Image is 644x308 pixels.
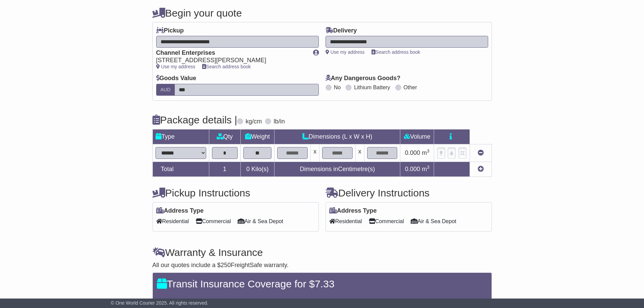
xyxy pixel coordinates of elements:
[404,84,417,91] label: Other
[315,278,334,289] span: 7.33
[245,118,262,125] label: kg/cm
[209,162,240,176] td: 1
[329,207,377,215] label: Address Type
[372,49,420,55] a: Search address book
[405,166,420,172] span: 0.000
[478,149,484,156] a: Remove this item
[329,216,362,227] span: Residential
[411,216,456,227] span: Air & Sea Depot
[400,129,434,144] td: Volume
[156,27,184,34] label: Pickup
[275,129,400,144] td: Dimensions (L x W x H)
[202,64,251,69] a: Search address book
[196,216,231,227] span: Commercial
[405,149,420,156] span: 0.000
[209,129,240,144] td: Qty
[427,148,430,153] sup: 3
[152,114,237,125] h4: Package details |
[355,144,364,162] td: x
[156,75,196,82] label: Goods Value
[156,216,189,227] span: Residential
[240,129,275,144] td: Weight
[422,149,430,156] span: m
[427,165,430,170] sup: 3
[156,64,195,69] a: Use my address
[156,49,306,57] div: Channel Enterprises
[156,207,204,215] label: Address Type
[478,166,484,172] a: Add new item
[156,57,306,64] div: [STREET_ADDRESS][PERSON_NAME]
[273,118,285,125] label: lb/in
[152,129,209,144] td: Type
[238,216,283,227] span: Air & Sea Depot
[354,84,390,91] label: Lithium Battery
[326,75,401,82] label: Any Dangerous Goods?
[422,166,430,172] span: m
[326,27,357,34] label: Delivery
[369,216,404,227] span: Commercial
[111,300,209,306] span: © One World Courier 2025. All rights reserved.
[156,84,175,96] label: AUD
[240,162,275,176] td: Kilo(s)
[246,166,249,172] span: 0
[152,187,319,198] h4: Pickup Instructions
[311,144,319,162] td: x
[152,7,492,19] h4: Begin your quote
[152,262,492,269] div: All our quotes include a $ FreightSafe warranty.
[157,278,487,289] h4: Transit Insurance Coverage for $
[326,49,365,55] a: Use my address
[221,262,231,268] span: 250
[275,162,400,176] td: Dimensions in Centimetre(s)
[152,162,209,176] td: Total
[334,84,341,91] label: No
[152,247,492,258] h4: Warranty & Insurance
[326,187,492,198] h4: Delivery Instructions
